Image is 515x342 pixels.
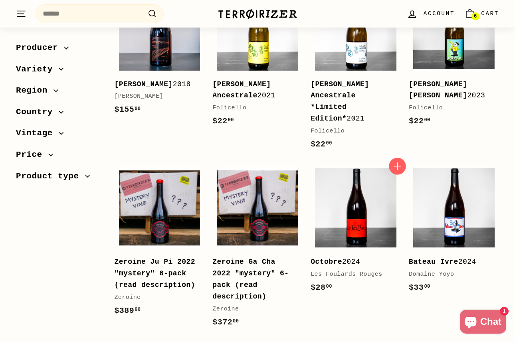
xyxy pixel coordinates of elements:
[311,127,393,136] div: Folicello
[114,92,196,101] div: [PERSON_NAME]
[311,79,393,125] div: 2021
[16,39,101,61] button: Producer
[474,14,477,19] span: 6
[458,310,509,336] inbox-online-store-chat: Shopify online store chat
[114,80,172,88] b: [PERSON_NAME]
[16,168,101,189] button: Product type
[311,80,369,123] b: [PERSON_NAME] Ancestrale *Limited Edition*
[409,270,491,279] div: Domaine Yoyo
[233,318,239,324] sup: 00
[114,293,196,302] div: Zeroine
[16,41,64,55] span: Producer
[114,105,141,114] span: $155
[114,163,204,325] a: Zeroine Ju Pi 2022 "mystery" 6-pack (read description) Zeroine
[135,106,141,112] sup: 00
[212,163,303,337] a: Zeroine Ga Cha 2022 "mystery" 6-pack (read description) Zeroine
[114,258,195,289] b: Zeroine Ju Pi 2022 "mystery" 6-pack (read description)
[212,318,239,327] span: $372
[409,258,458,266] b: Bateau Ivre
[460,2,504,26] a: Cart
[409,117,430,126] span: $22
[16,127,59,140] span: Vintage
[424,284,430,289] sup: 00
[311,256,393,268] div: 2024
[409,163,499,302] a: Bateau Ivre2024Domaine Yoyo
[16,148,48,162] span: Price
[212,258,289,300] b: Zeroine Ga Cha 2022 "mystery" 6-pack (read description)
[481,9,499,18] span: Cart
[311,283,332,292] span: $28
[212,80,271,100] b: [PERSON_NAME] Ancestrale
[409,103,491,113] div: Folicello
[114,306,141,315] span: $389
[311,163,401,302] a: Octobre2024Les Foulards Rouges
[16,63,59,76] span: Variety
[212,103,295,113] div: Folicello
[212,117,234,126] span: $22
[424,117,430,123] sup: 00
[424,9,455,18] span: Account
[16,105,59,119] span: Country
[228,117,234,123] sup: 00
[326,140,332,146] sup: 00
[409,283,430,292] span: $33
[409,256,491,268] div: 2024
[16,125,101,146] button: Vintage
[114,79,196,90] div: 2018
[135,307,141,312] sup: 00
[16,82,101,103] button: Region
[409,79,491,102] div: 2023
[311,140,332,149] span: $22
[16,84,53,97] span: Region
[402,2,460,26] a: Account
[16,61,101,82] button: Variety
[16,146,101,168] button: Price
[311,258,342,266] b: Octobre
[311,270,393,279] div: Les Foulards Rouges
[409,80,467,100] b: [PERSON_NAME] [PERSON_NAME]
[212,79,295,102] div: 2021
[212,304,295,314] div: Zeroine
[326,284,332,289] sup: 00
[16,103,101,125] button: Country
[16,170,85,183] span: Product type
